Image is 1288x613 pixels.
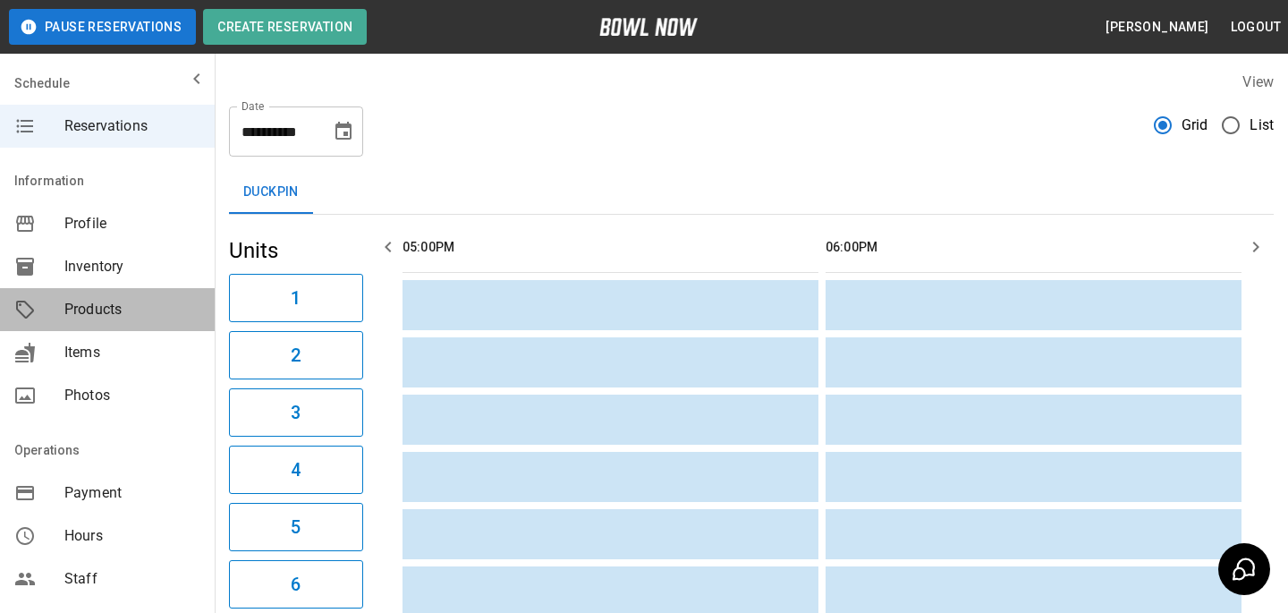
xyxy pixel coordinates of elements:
[203,9,367,45] button: Create Reservation
[402,222,818,273] th: 05:00PM
[599,18,698,36] img: logo
[1182,115,1208,136] span: Grid
[291,341,301,370] h6: 2
[291,513,301,541] h6: 5
[64,385,200,406] span: Photos
[64,299,200,320] span: Products
[229,274,363,322] button: 1
[229,560,363,609] button: 6
[1250,115,1274,136] span: List
[64,525,200,547] span: Hours
[1098,11,1216,44] button: [PERSON_NAME]
[1224,11,1288,44] button: Logout
[64,213,200,234] span: Profile
[229,331,363,379] button: 2
[64,342,200,363] span: Items
[291,570,301,599] h6: 6
[229,388,363,437] button: 3
[291,284,301,312] h6: 1
[229,503,363,551] button: 5
[64,256,200,277] span: Inventory
[9,9,196,45] button: Pause Reservations
[229,171,313,214] button: Duckpin
[229,171,1274,214] div: inventory tabs
[291,455,301,484] h6: 4
[291,398,301,427] h6: 3
[64,482,200,504] span: Payment
[1242,73,1274,90] label: View
[64,115,200,137] span: Reservations
[229,236,363,265] h5: Units
[326,114,361,149] button: Choose date, selected date is Sep 3, 2025
[826,222,1241,273] th: 06:00PM
[64,568,200,590] span: Staff
[229,446,363,494] button: 4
